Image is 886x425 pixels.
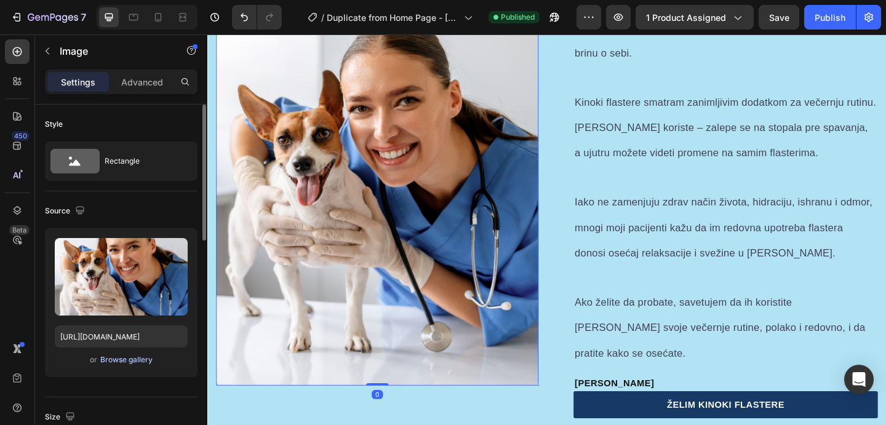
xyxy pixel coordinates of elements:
[398,388,729,418] a: ŽELIM KINOKI FLASTERE
[501,12,535,23] span: Published
[100,354,153,365] div: Browse gallery
[12,131,30,141] div: 450
[399,285,716,353] span: Ako želite da probate, savetujem da ih koristite [PERSON_NAME] svoje večernje rutine, polako i re...
[815,11,845,24] div: Publish
[100,354,153,366] button: Browse gallery
[844,365,874,394] div: Open Intercom Messenger
[9,225,30,235] div: Beta
[321,11,324,24] span: /
[55,325,188,348] input: https://example.com/image.jpg
[399,177,724,244] span: Iako ne zamenjuju zdrav način života, hidraciju, ishranu i odmor, mnogi moji pacijenti kažu da im...
[90,352,97,367] span: or
[61,76,95,89] p: Settings
[804,5,856,30] button: Publish
[646,11,726,24] span: 1 product assigned
[636,5,754,30] button: 1 product assigned
[207,34,886,425] iframe: Design area
[105,147,180,175] div: Rectangle
[121,76,163,89] p: Advanced
[399,372,728,387] p: [PERSON_NAME]
[327,11,459,24] span: Duplicate from Home Page - [DATE] 11:51:08
[45,203,87,220] div: Source
[232,5,282,30] div: Undo/Redo
[759,5,799,30] button: Save
[81,10,86,25] p: 7
[500,395,628,410] p: ŽELIM KINOKI FLASTERE
[399,68,727,135] span: Kinoki flastere smatram zanimljivim dodatkom za večernju rutinu. [PERSON_NAME] koriste – zalepe s...
[45,119,63,130] div: Style
[55,238,188,316] img: preview-image
[60,44,164,58] p: Image
[5,5,92,30] button: 7
[769,12,789,23] span: Save
[178,387,191,397] div: 0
